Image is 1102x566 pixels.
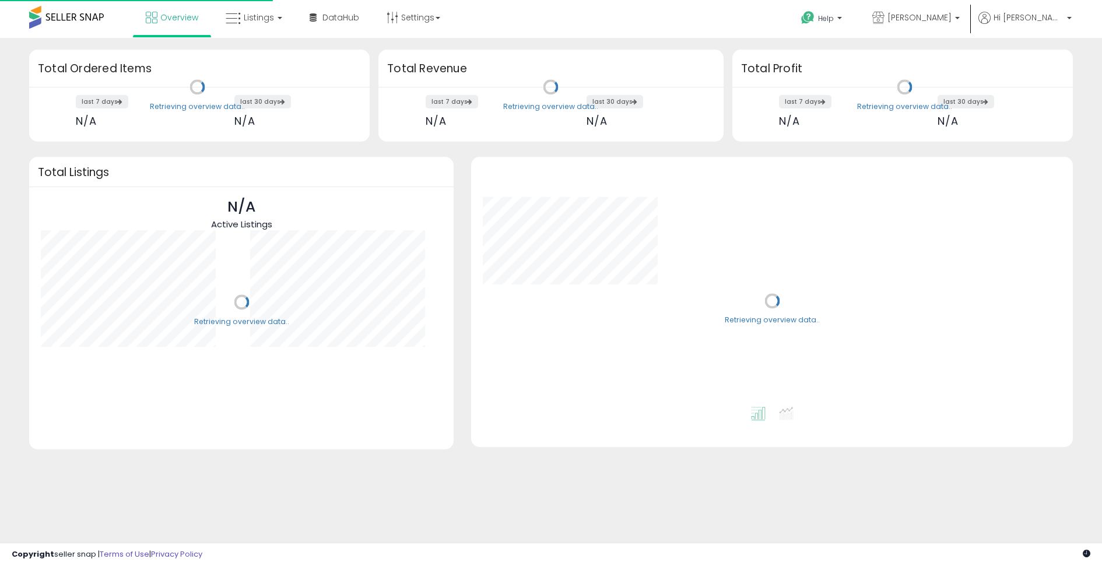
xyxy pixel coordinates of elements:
[725,315,820,326] div: Retrieving overview data..
[978,12,1072,38] a: Hi [PERSON_NAME]
[792,2,854,38] a: Help
[801,10,815,25] i: Get Help
[150,101,245,112] div: Retrieving overview data..
[887,12,952,23] span: [PERSON_NAME]
[818,13,834,23] span: Help
[244,12,274,23] span: Listings
[857,101,952,112] div: Retrieving overview data..
[194,317,289,327] div: Retrieving overview data..
[503,101,598,112] div: Retrieving overview data..
[322,12,359,23] span: DataHub
[994,12,1064,23] span: Hi [PERSON_NAME]
[160,12,198,23] span: Overview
